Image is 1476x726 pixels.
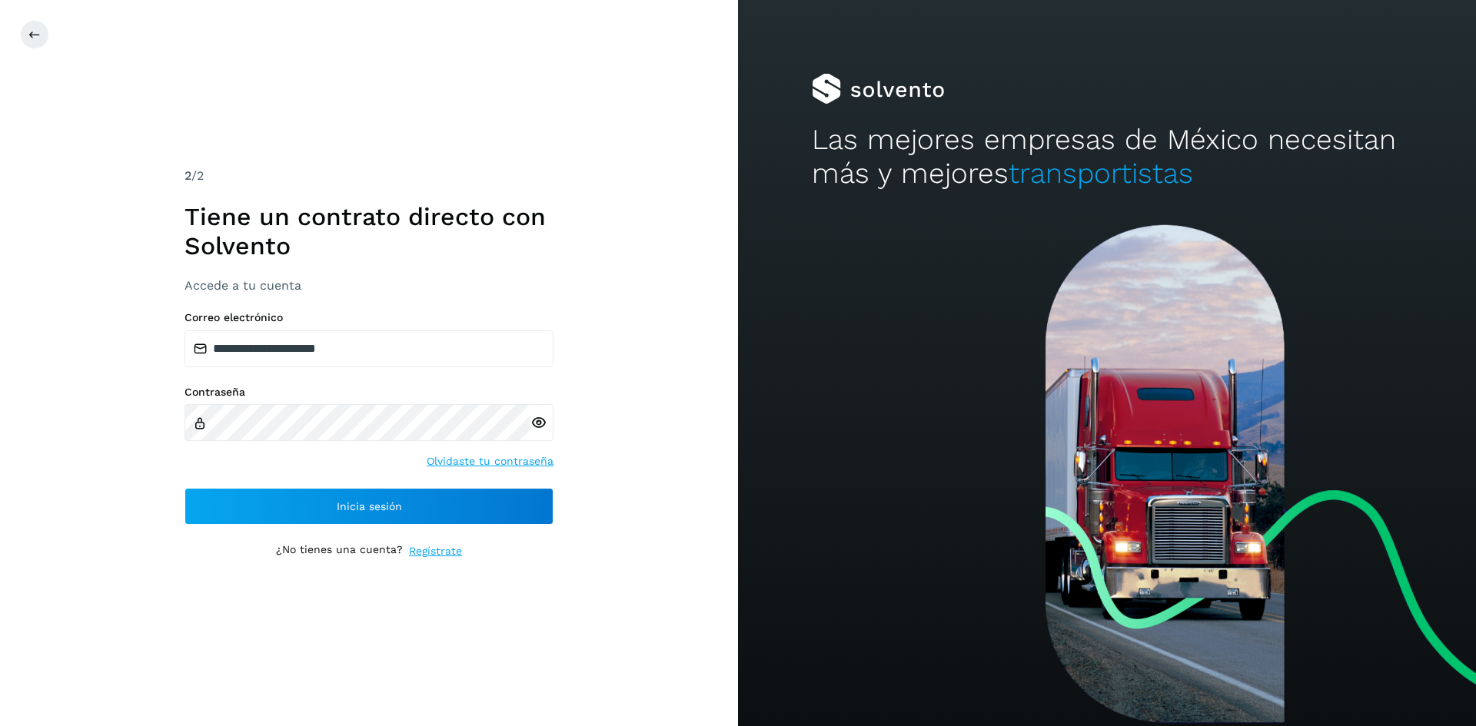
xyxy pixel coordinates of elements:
label: Correo electrónico [184,311,553,324]
span: transportistas [1009,157,1193,190]
button: Inicia sesión [184,488,553,525]
span: Inicia sesión [337,501,402,512]
h1: Tiene un contrato directo con Solvento [184,202,553,261]
label: Contraseña [184,386,553,399]
span: 2 [184,168,191,183]
div: /2 [184,167,553,185]
h3: Accede a tu cuenta [184,278,553,293]
a: Olvidaste tu contraseña [427,453,553,469]
h2: Las mejores empresas de México necesitan más y mejores [812,123,1402,191]
p: ¿No tienes una cuenta? [276,543,403,559]
a: Regístrate [409,543,462,559]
